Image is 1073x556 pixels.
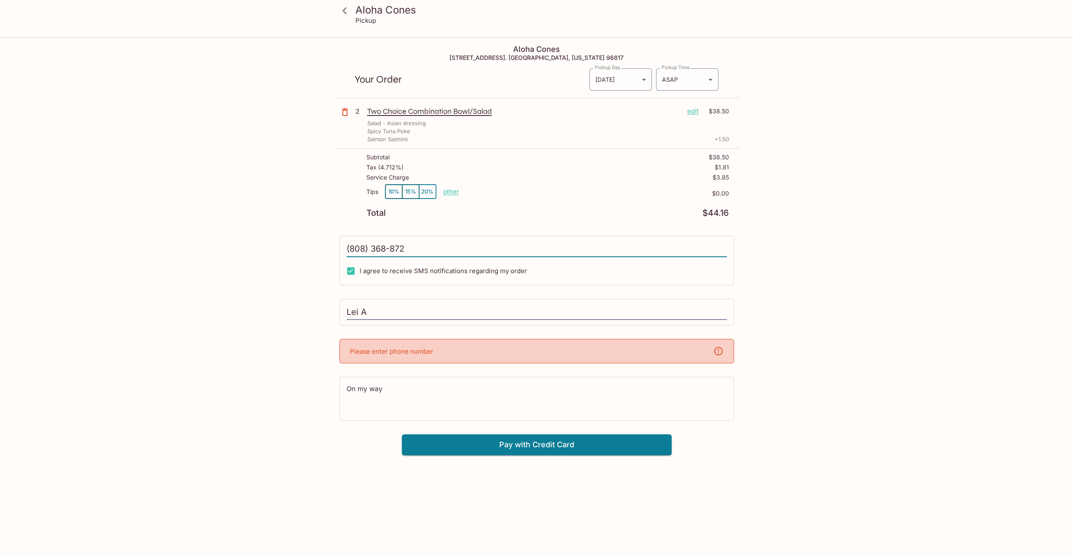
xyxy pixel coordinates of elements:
[350,347,433,355] p: Please enter phone number
[715,164,729,171] p: $1.81
[347,241,727,257] input: Enter phone number
[334,45,739,54] h4: Aloha Cones
[589,68,652,91] div: [DATE]
[443,188,459,196] button: other
[367,119,426,127] p: Salad - Asian dressing
[355,75,589,83] p: Your Order
[709,154,729,161] p: $38.50
[347,304,727,320] input: Enter first and last name
[355,16,376,24] p: Pickup
[366,209,386,217] p: Total
[366,174,409,181] p: Service Charge
[656,68,718,91] div: ASAP
[367,135,408,143] p: Salmon Sashimi
[334,54,739,61] h5: [STREET_ADDRESS]. [GEOGRAPHIC_DATA], [US_STATE] 96817
[366,154,390,161] p: Subtotal
[366,188,378,195] p: Tips
[402,185,419,199] button: 15%
[367,107,680,116] p: Two Choice Combination Bowl/Salad
[595,64,620,71] label: Pickup Day
[702,209,729,217] p: $44.16
[704,107,729,116] p: $38.50
[687,107,699,116] p: edit
[662,64,690,71] label: Pickup Time
[459,190,729,197] p: $0.00
[367,127,410,135] p: Spicy Tuna Poke
[360,267,527,275] span: I agree to receive SMS notifications regarding my order
[402,434,672,455] button: Pay with Credit Card
[366,164,403,171] p: Tax ( 4.712% )
[419,185,436,199] button: 20%
[355,107,364,116] p: 2
[355,3,732,16] h3: Aloha Cones
[385,185,402,199] button: 10%
[715,135,729,143] p: + 1.50
[347,384,727,413] textarea: On my way
[713,174,729,181] p: $3.85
